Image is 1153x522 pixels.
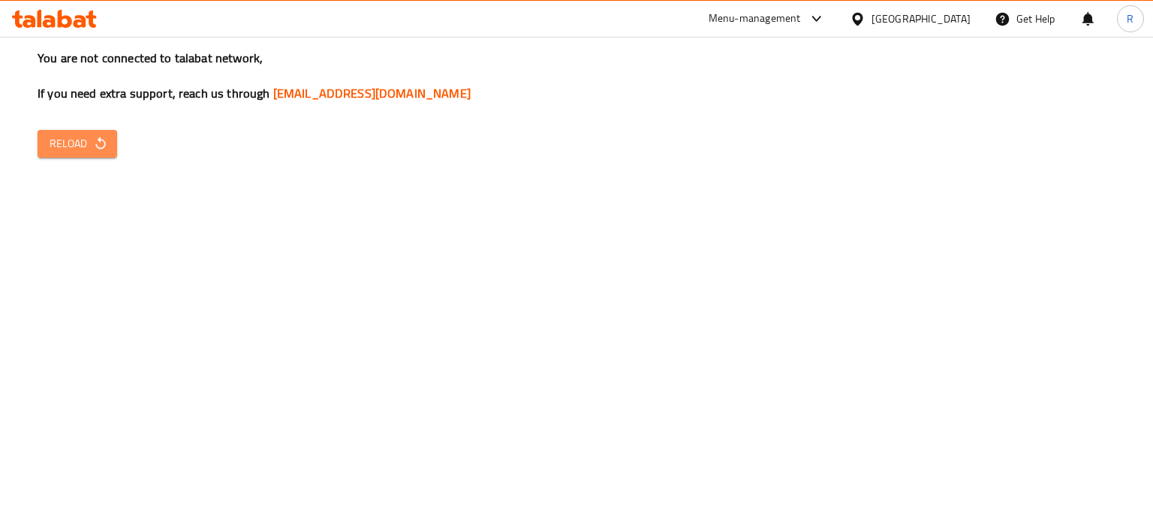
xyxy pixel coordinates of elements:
div: [GEOGRAPHIC_DATA] [872,11,971,27]
h3: You are not connected to talabat network, If you need extra support, reach us through [38,50,1115,102]
div: Menu-management [709,10,801,28]
span: R [1127,11,1133,27]
span: Reload [50,134,105,153]
button: Reload [38,130,117,158]
a: [EMAIL_ADDRESS][DOMAIN_NAME] [273,82,471,104]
